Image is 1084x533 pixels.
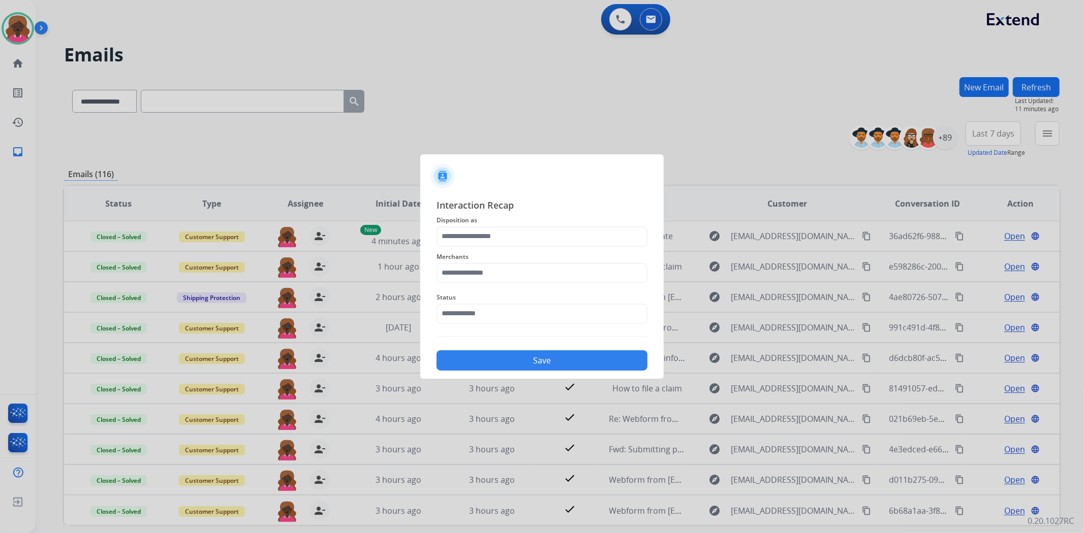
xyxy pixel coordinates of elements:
span: Merchants [437,251,647,263]
p: 0.20.1027RC [1028,515,1074,527]
span: Disposition as [437,214,647,226]
img: contact-recap-line.svg [437,336,647,337]
button: Save [437,350,647,371]
span: Status [437,291,647,304]
span: Interaction Recap [437,198,647,214]
img: contactIcon [430,164,455,188]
